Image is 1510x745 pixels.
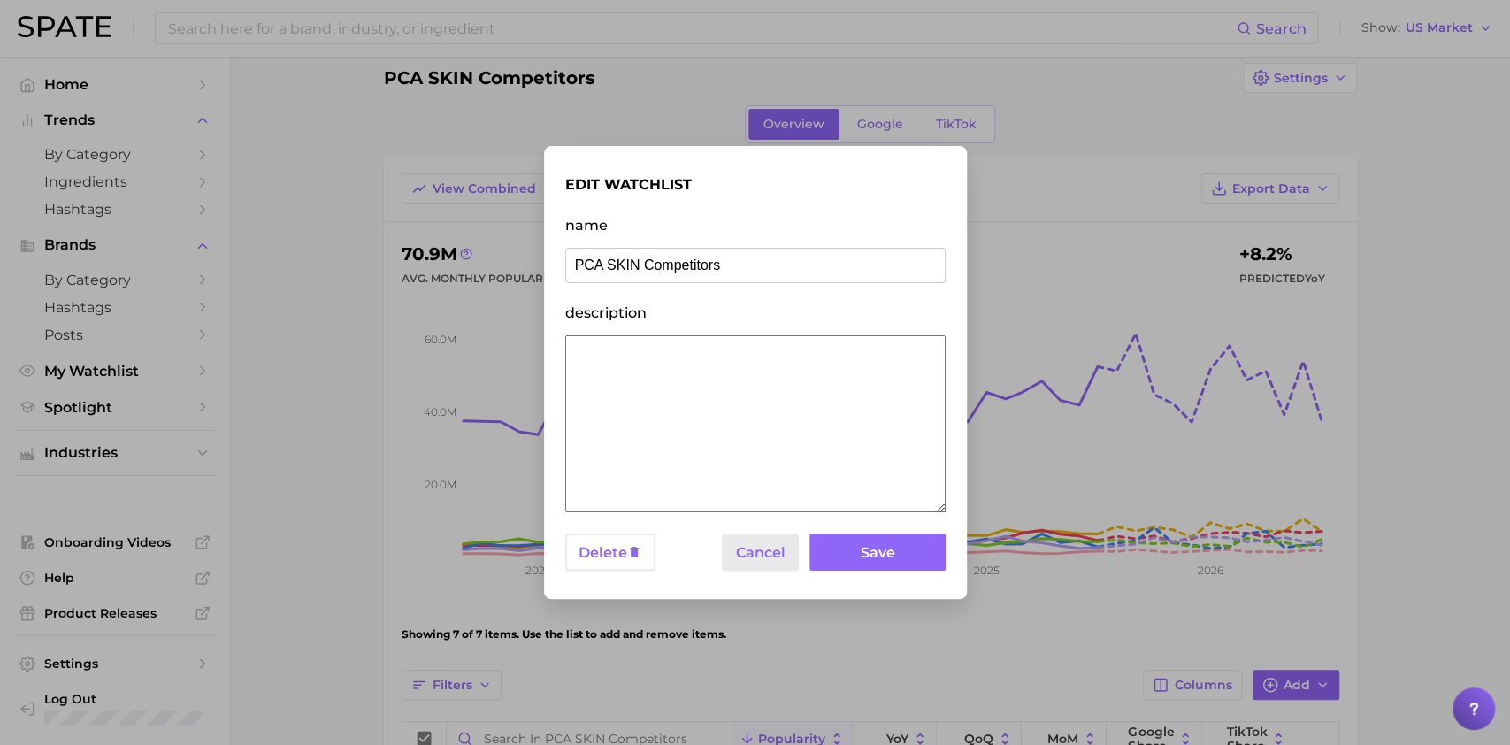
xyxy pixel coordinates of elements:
label: name [565,217,946,234]
button: Cancel [722,534,800,572]
button: Save [809,534,945,572]
label: description [565,304,946,321]
button: Delete [565,534,656,572]
h1: edit watchlist [565,176,946,193]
